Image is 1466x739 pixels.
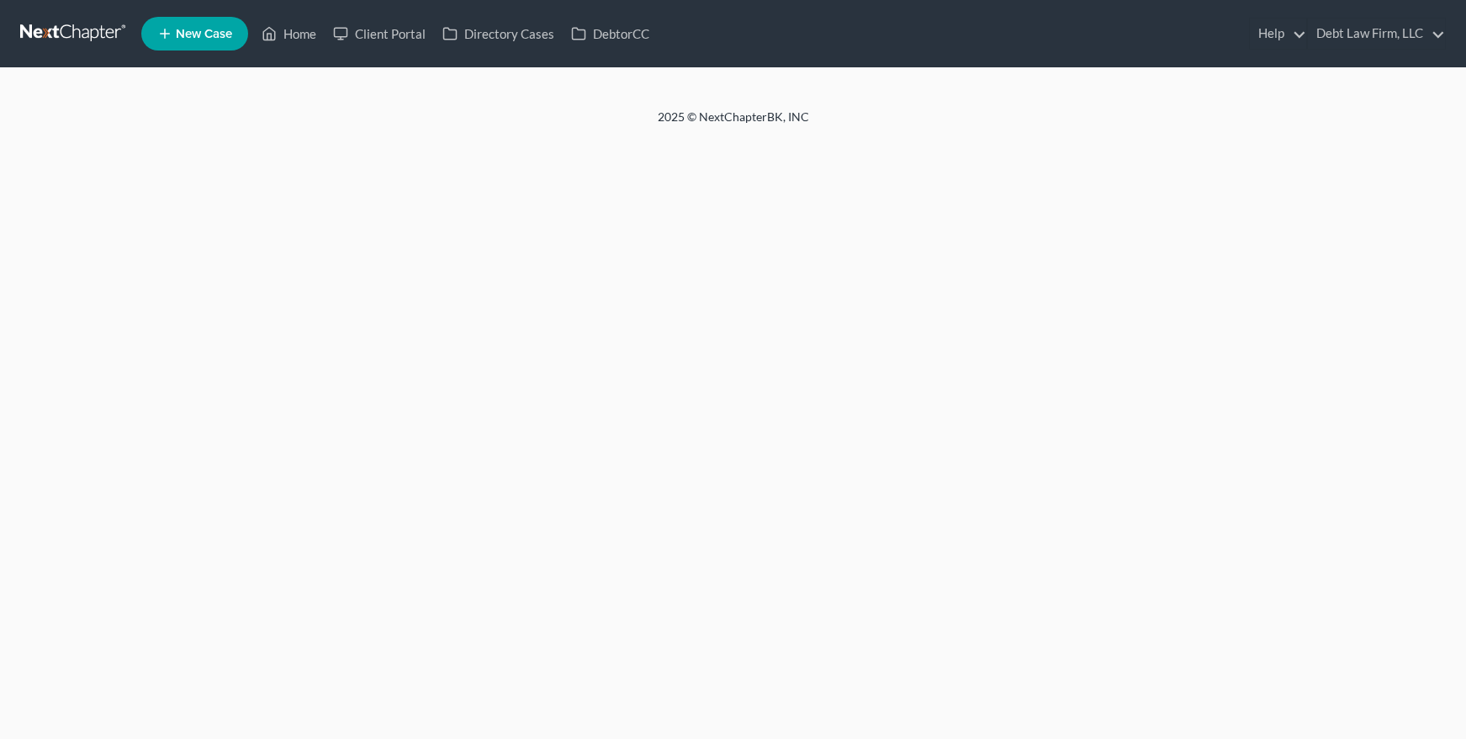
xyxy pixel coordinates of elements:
a: Directory Cases [434,19,563,49]
new-legal-case-button: New Case [141,17,248,51]
a: Help [1250,19,1306,49]
a: Client Portal [325,19,434,49]
div: 2025 © NextChapterBK, INC [254,109,1213,139]
a: Home [253,19,325,49]
a: DebtorCC [563,19,658,49]
a: Debt Law Firm, LLC [1308,19,1445,49]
